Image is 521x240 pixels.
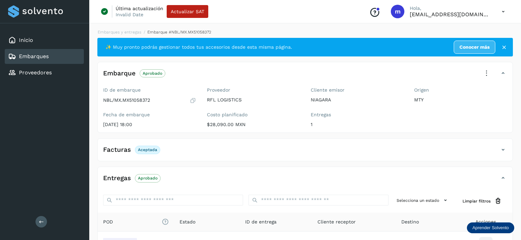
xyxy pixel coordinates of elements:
[103,112,196,118] label: Fecha de embarque
[207,112,300,118] label: Costo planificado
[457,195,507,207] button: Limpiar filtros
[103,174,131,182] h4: Entregas
[19,37,33,43] a: Inicio
[472,225,509,231] p: Aprender Solvento
[410,11,491,18] p: mmonroy@niagarawater.com
[475,218,496,225] span: Acciones
[103,97,150,103] p: NBL/MX.MX51058372
[311,97,404,103] p: NIAGARA
[180,218,195,225] span: Estado
[103,218,169,225] span: POD
[5,65,84,80] div: Proveedores
[138,147,157,152] p: Aceptada
[19,69,52,76] a: Proveedores
[5,33,84,48] div: Inicio
[394,195,452,206] button: Selecciona un estado
[311,112,404,118] label: Entregas
[171,9,204,14] span: Actualizar SAT
[414,87,507,93] label: Origen
[463,198,491,204] span: Limpiar filtros
[143,71,162,76] p: Aprobado
[317,218,356,225] span: Cliente receptor
[311,87,404,93] label: Cliente emisor
[98,30,141,34] a: Embarques y entregas
[138,176,158,181] p: Aprobado
[207,97,300,103] p: RFL LOGISTICS
[414,97,507,103] p: MTY
[116,5,163,11] p: Última actualización
[103,87,196,93] label: ID de embarque
[467,222,514,233] div: Aprender Solvento
[103,70,136,77] h4: Embarque
[454,41,495,54] a: Conocer más
[105,44,292,51] span: ✨ Muy pronto podrás gestionar todos tus accesorios desde esta misma página.
[98,172,513,189] div: EntregasAprobado
[19,53,49,59] a: Embarques
[5,49,84,64] div: Embarques
[207,122,300,127] p: $28,090.00 MXN
[98,144,513,161] div: FacturasAceptada
[98,68,513,85] div: EmbarqueAprobado
[207,87,300,93] label: Proveedor
[116,11,143,18] p: Invalid Date
[167,5,208,18] button: Actualizar SAT
[103,122,196,127] p: [DATE] 18:00
[245,218,277,225] span: ID de entrega
[147,30,211,34] span: Embarque #NBL/MX.MX51058372
[97,29,513,35] nav: breadcrumb
[103,146,131,154] h4: Facturas
[410,5,491,11] p: Hola,
[401,218,419,225] span: Destino
[311,122,404,127] p: 1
